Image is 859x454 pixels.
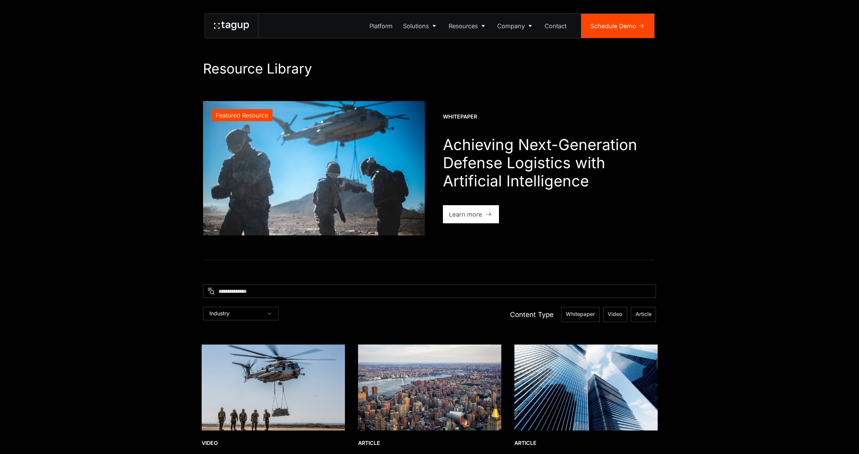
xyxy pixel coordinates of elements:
[510,310,554,319] div: Content Type
[203,284,656,322] form: Resources
[590,21,636,31] div: Schedule Demo
[514,440,658,447] div: Article
[545,21,566,31] div: Contact
[209,310,230,317] div: Industry
[398,14,444,38] a: Solutions
[539,14,572,38] a: Contact
[403,21,429,31] div: Solutions
[449,210,482,219] div: Learn more
[443,113,477,121] div: Whitepaper
[497,21,525,31] div: Company
[514,345,658,430] img: Tagup and Neeve partner to accelerate smart building transformation
[203,101,425,235] a: Featured Resource
[581,14,654,38] a: Schedule Demo
[358,440,501,447] div: Article
[369,21,393,31] div: Platform
[566,311,595,318] span: Whitepaper
[636,311,652,318] span: Article
[608,311,622,318] span: Video
[443,205,499,223] a: Learn more
[449,21,478,31] div: Resources
[443,136,656,190] h1: Achieving Next-Generation Defense Logistics with Artificial Intelligence
[443,14,492,38] a: Resources
[203,60,656,77] h1: Resource Library
[492,14,540,38] a: Company
[216,111,268,120] div: Featured Resource
[202,440,345,447] div: Video
[364,14,398,38] a: Platform
[203,307,279,320] div: Industry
